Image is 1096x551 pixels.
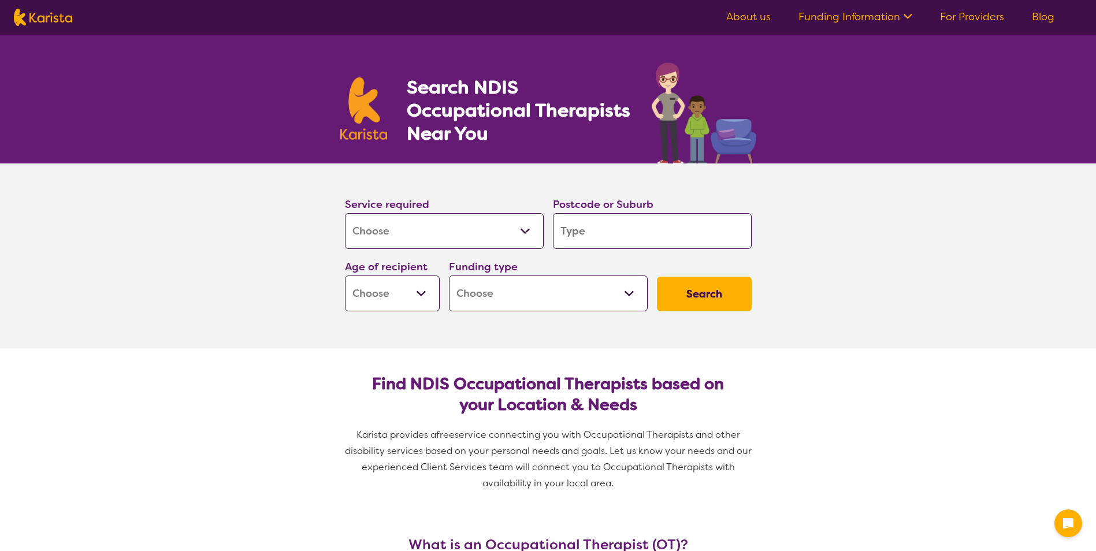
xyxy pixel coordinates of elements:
label: Funding type [449,260,518,274]
a: For Providers [940,10,1004,24]
h1: Search NDIS Occupational Therapists Near You [407,76,631,145]
span: free [436,429,455,441]
span: Karista provides a [356,429,436,441]
img: Karista logo [340,77,388,140]
span: service connecting you with Occupational Therapists and other disability services based on your p... [345,429,754,489]
a: About us [726,10,771,24]
img: occupational-therapy [652,62,756,163]
input: Type [553,213,752,249]
img: Karista logo [14,9,72,26]
button: Search [657,277,752,311]
a: Blog [1032,10,1054,24]
label: Age of recipient [345,260,428,274]
label: Service required [345,198,429,211]
h2: Find NDIS Occupational Therapists based on your Location & Needs [354,374,742,415]
label: Postcode or Suburb [553,198,653,211]
a: Funding Information [798,10,912,24]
